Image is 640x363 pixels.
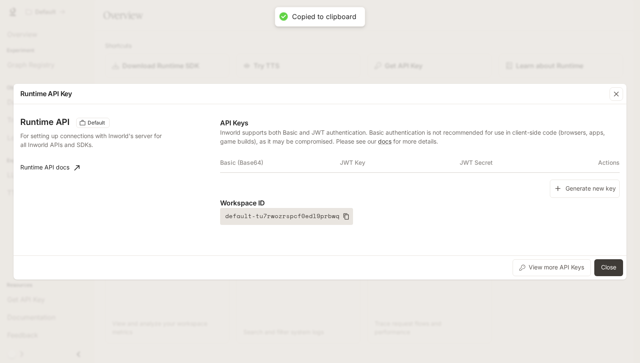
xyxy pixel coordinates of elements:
[20,118,69,126] h3: Runtime API
[220,128,620,146] p: Inworld supports both Basic and JWT authentication. Basic authentication is not recommended for u...
[292,12,356,21] div: Copied to clipboard
[594,259,623,276] button: Close
[76,118,110,128] div: These keys will apply to your current workspace only
[220,152,340,173] th: Basic (Base64)
[340,152,460,173] th: JWT Key
[20,89,72,99] p: Runtime API Key
[220,198,620,208] p: Workspace ID
[580,152,620,173] th: Actions
[220,208,353,225] button: default-tu7rwozrspcf0edl9prbwq
[550,180,620,198] button: Generate new key
[378,138,392,145] a: docs
[513,259,591,276] button: View more API Keys
[460,152,579,173] th: JWT Secret
[20,131,165,149] p: For setting up connections with Inworld's server for all Inworld APIs and SDKs.
[17,159,83,176] a: Runtime API docs
[220,118,620,128] p: API Keys
[84,119,108,127] span: Default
